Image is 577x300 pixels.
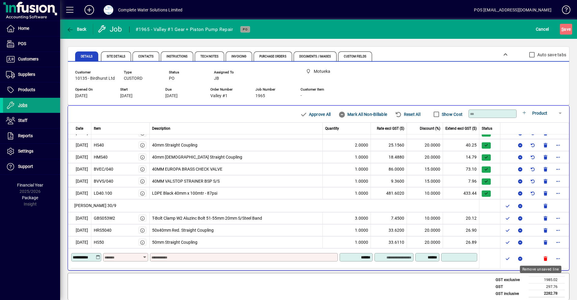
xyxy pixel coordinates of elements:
span: 3.0000 [355,215,368,221]
button: Add [80,5,99,15]
span: Products [18,87,35,92]
div: HRS5040 [94,227,111,234]
span: Jobs [18,103,27,107]
a: Customers [3,52,60,67]
span: Instructions [166,55,188,58]
span: Discount (%) [420,126,440,131]
td: GST [493,283,529,290]
td: 86.0000 [371,163,407,175]
span: [DATE] [120,94,133,98]
td: 1985.02 [529,277,565,283]
span: Documents / Images [299,55,331,58]
span: PO [243,27,248,31]
span: Item [94,126,101,131]
label: Show Cost [441,111,463,117]
td: 20.0000 [407,151,443,163]
span: 1.0000 [355,190,368,196]
td: 40mm Straight Coupling [150,139,323,151]
td: [DATE] [68,212,91,224]
button: Profile [99,5,118,15]
span: Description [152,126,170,131]
button: Save [560,24,572,35]
button: More options [553,237,563,247]
span: Due [165,88,201,91]
button: More options [553,140,563,150]
span: Opened On [75,88,111,91]
span: POS [18,41,26,46]
td: [DATE] [68,224,91,236]
td: 14.79 [443,151,479,163]
span: Status [482,126,492,131]
label: Auto save tabs [536,52,566,58]
td: 50mm Straight Coupling [150,236,323,248]
a: Home [3,21,60,36]
span: Quantity [325,126,339,131]
div: [PERSON_NAME] 30/9 [71,199,479,212]
a: Staff [3,113,60,128]
span: Financial Year [17,183,43,187]
span: Package [22,195,38,200]
td: [DATE] [68,139,91,151]
span: Custom Fields [344,55,366,58]
span: 10135 - Birdhurst Ltd [75,76,115,81]
a: Settings [3,144,60,159]
td: GST exclusive [493,277,529,283]
span: 1.0000 [355,166,368,172]
a: Products [3,82,60,97]
span: Home [18,26,29,31]
span: Customers [18,57,38,61]
button: More options [553,225,563,235]
span: [DATE] [75,94,87,98]
span: Purchase Orders [259,55,286,58]
span: Rate excl GST ($) [377,126,404,131]
div: HS40 [94,142,104,148]
span: Mark All Non-Billable [338,110,387,119]
td: 18.4880 [371,151,407,163]
button: Mark All Non-Billable [336,109,389,120]
a: Reports [3,128,60,144]
button: Cancel [534,24,551,35]
span: Back [66,27,87,32]
span: 1.0000 [355,227,368,234]
span: Cancel [536,24,549,34]
td: 433.44 [443,187,479,199]
span: Site Details [107,55,125,58]
td: [DATE] [68,175,91,187]
td: 20.0000 [407,224,443,236]
app-page-header-button: Back [60,24,93,35]
span: S [561,27,564,32]
span: [DATE] [165,94,178,98]
span: PO [169,76,175,81]
span: Reports [18,133,33,138]
span: Tech Notes [200,55,218,58]
span: Date [76,126,83,131]
div: HS50 [94,239,104,246]
td: 2282.78 [529,290,565,297]
span: Reset All [395,110,420,119]
td: 40mm [DEMOGRAPHIC_DATA] Straight Coupling [150,151,323,163]
div: HMS40 [94,154,108,160]
span: Contacts [138,55,154,58]
div: Job [98,24,123,34]
td: 7.96 [443,175,479,187]
span: - [301,93,302,98]
td: 40MM EUROPA BRASS CHECK VALVE [150,163,323,175]
a: Knowledge Base [557,1,569,21]
div: Remove unsaved line [520,266,561,273]
span: 1965 [255,94,265,98]
td: 10.0000 [407,212,443,224]
div: Complete Water Solutions Limited [118,5,183,15]
td: 40.25 [443,139,479,151]
span: Settings [18,149,33,153]
td: [DATE] [68,236,91,248]
span: Customer Item [301,88,337,91]
button: More options [553,213,563,223]
a: POS [3,36,60,51]
td: [DATE] [68,151,91,163]
td: 297.76 [529,283,565,290]
td: 73.10 [443,163,479,175]
td: 15.0000 [407,175,443,187]
span: Job Number [255,88,292,91]
button: Reset All [392,109,423,120]
a: Suppliers [3,67,60,82]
